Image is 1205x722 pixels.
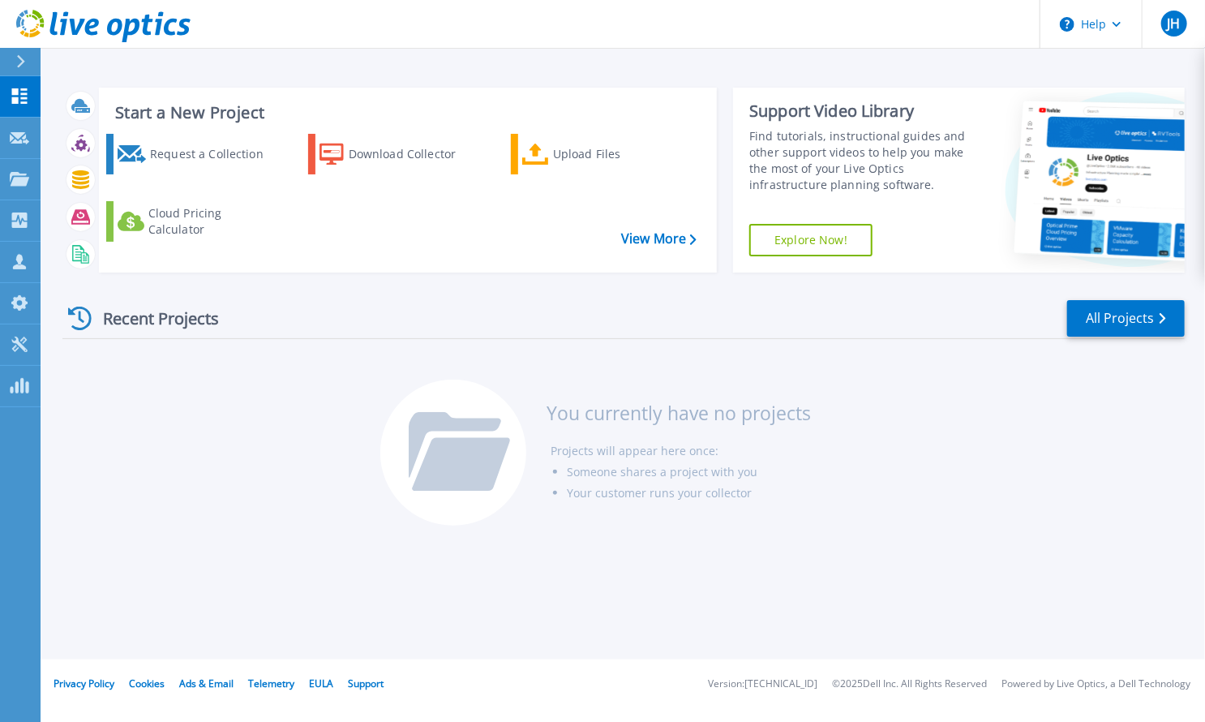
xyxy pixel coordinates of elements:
h3: Start a New Project [115,104,696,122]
a: Ads & Email [179,677,234,690]
a: Download Collector [308,134,474,174]
li: Your customer runs your collector [567,483,811,504]
a: Upload Files [511,134,677,174]
a: EULA [309,677,333,690]
div: Find tutorials, instructional guides and other support videos to help you make the most of your L... [749,128,976,193]
a: Privacy Policy [54,677,114,690]
span: JH [1167,17,1180,30]
li: Someone shares a project with you [567,462,811,483]
div: Request a Collection [150,138,268,170]
li: Version: [TECHNICAL_ID] [708,679,817,690]
a: Cookies [129,677,165,690]
div: Support Video Library [749,101,976,122]
li: Projects will appear here once: [551,441,811,462]
li: © 2025 Dell Inc. All Rights Reserved [832,679,987,690]
a: Telemetry [248,677,294,690]
a: All Projects [1067,300,1185,337]
a: Support [348,677,384,690]
li: Powered by Live Optics, a Dell Technology [1001,679,1190,690]
div: Recent Projects [62,299,241,338]
a: View More [621,231,697,247]
a: Cloud Pricing Calculator [106,201,272,242]
h3: You currently have no projects [547,404,811,422]
div: Download Collector [349,138,471,170]
div: Upload Files [553,138,673,170]
a: Request a Collection [106,134,272,174]
a: Explore Now! [749,224,873,256]
div: Cloud Pricing Calculator [148,205,268,238]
